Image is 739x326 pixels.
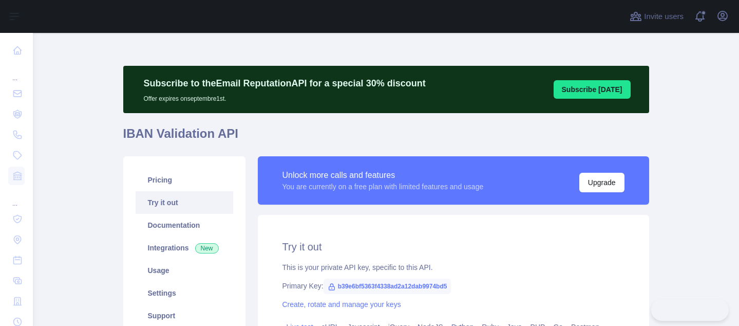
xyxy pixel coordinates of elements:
[136,191,233,214] a: Try it out
[136,282,233,304] a: Settings
[144,90,426,103] p: Offer expires on septembre 1st.
[554,80,631,99] button: Subscribe [DATE]
[144,76,426,90] p: Subscribe to the Email Reputation API for a special 30 % discount
[282,182,484,192] div: You are currently on a free plan with limited features and usage
[136,214,233,237] a: Documentation
[282,262,624,273] div: This is your private API key, specific to this API.
[628,8,686,25] button: Invite users
[282,281,624,291] div: Primary Key:
[8,187,25,208] div: ...
[282,240,624,254] h2: Try it out
[136,259,233,282] a: Usage
[579,173,624,192] button: Upgrade
[136,169,233,191] a: Pricing
[195,243,219,253] span: New
[324,279,451,294] span: b39e6bf5363f4338ad2a12dab9974bd5
[651,299,729,321] iframe: Toggle Customer Support
[282,300,401,309] a: Create, rotate and manage your keys
[123,125,649,150] h1: IBAN Validation API
[282,169,484,182] div: Unlock more calls and features
[136,237,233,259] a: Integrations New
[8,62,25,82] div: ...
[644,11,684,23] span: Invite users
